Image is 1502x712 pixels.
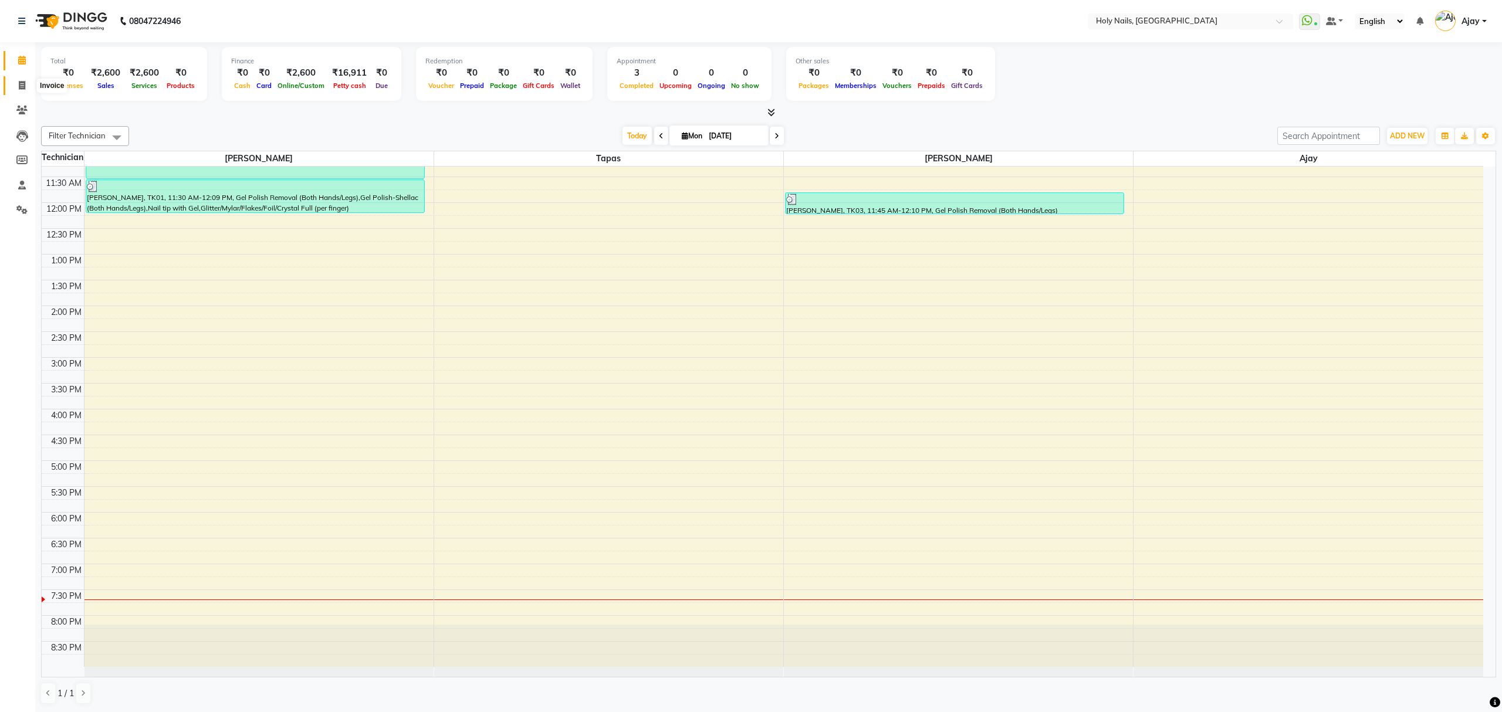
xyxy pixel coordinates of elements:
span: Upcoming [657,82,695,90]
div: 5:00 PM [49,461,84,473]
div: ₹0 [879,66,915,80]
span: 1 / 1 [57,687,74,700]
div: ₹0 [520,66,557,80]
span: Ajay [1462,15,1480,28]
div: 0 [657,66,695,80]
span: Petty cash [330,82,369,90]
div: ₹0 [487,66,520,80]
span: No show [728,82,762,90]
div: Appointment [617,56,762,66]
div: ₹0 [371,66,392,80]
span: Package [487,82,520,90]
div: ₹0 [948,66,986,80]
div: Invoice [37,79,67,93]
span: Ongoing [695,82,728,90]
div: Other sales [796,56,986,66]
span: Mon [679,131,705,140]
div: 7:00 PM [49,564,84,577]
div: 0 [695,66,728,80]
div: 6:00 PM [49,513,84,525]
div: 11:30 AM [43,177,84,189]
div: ₹16,911 [327,66,371,80]
div: 6:30 PM [49,538,84,551]
span: [PERSON_NAME] [784,151,1133,166]
span: Prepaid [457,82,487,90]
img: Ajay [1435,11,1456,31]
span: Filter Technician [49,131,106,140]
span: Completed [617,82,657,90]
div: 4:00 PM [49,409,84,422]
div: 8:30 PM [49,642,84,654]
div: 12:00 PM [44,203,84,215]
div: ₹0 [425,66,457,80]
button: ADD NEW [1387,128,1427,144]
div: Redemption [425,56,583,66]
div: ₹0 [796,66,832,80]
div: 2:30 PM [49,332,84,344]
div: ₹0 [164,66,198,80]
div: ₹2,600 [86,66,125,80]
div: ₹0 [231,66,253,80]
div: 3:30 PM [49,384,84,396]
span: Online/Custom [275,82,327,90]
div: ₹0 [832,66,879,80]
span: Gift Cards [520,82,557,90]
span: [PERSON_NAME] [84,151,434,166]
input: Search Appointment [1277,127,1380,145]
div: 3:00 PM [49,358,84,370]
div: ₹0 [253,66,275,80]
div: ₹2,600 [125,66,164,80]
span: Wallet [557,82,583,90]
div: [PERSON_NAME], TK01, 11:30 AM-12:09 PM, Gel Polish Removal (Both Hands/Legs),Gel Polish-Shellac (... [86,180,424,212]
span: Packages [796,82,832,90]
span: Prepaids [915,82,948,90]
input: 2025-09-01 [705,127,764,145]
div: 3 [617,66,657,80]
div: 8:00 PM [49,616,84,628]
span: Due [373,82,391,90]
span: Sales [94,82,117,90]
div: 7:30 PM [49,590,84,602]
div: 12:30 PM [44,229,84,241]
div: 1:00 PM [49,255,84,267]
div: ₹0 [457,66,487,80]
span: Ajay [1134,151,1483,166]
div: 1:30 PM [49,280,84,293]
span: Today [623,127,652,145]
span: Gift Cards [948,82,986,90]
span: ADD NEW [1390,131,1425,140]
span: Products [164,82,198,90]
div: Total [50,56,198,66]
b: 08047224946 [129,5,181,38]
span: Services [128,82,160,90]
div: ₹2,600 [275,66,327,80]
span: Tapas [434,151,783,166]
img: logo [30,5,110,38]
div: [PERSON_NAME], TK03, 11:45 AM-12:10 PM, Gel Polish Removal (Both Hands/Legs) [786,193,1124,213]
span: Card [253,82,275,90]
div: 4:30 PM [49,435,84,447]
span: Cash [231,82,253,90]
span: Voucher [425,82,457,90]
div: ₹0 [557,66,583,80]
div: 0 [728,66,762,80]
div: ₹0 [915,66,948,80]
span: Vouchers [879,82,915,90]
div: 5:30 PM [49,487,84,499]
div: Technician [42,151,84,164]
span: Memberships [832,82,879,90]
div: 2:00 PM [49,306,84,318]
div: Finance [231,56,392,66]
div: ₹0 [50,66,86,80]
